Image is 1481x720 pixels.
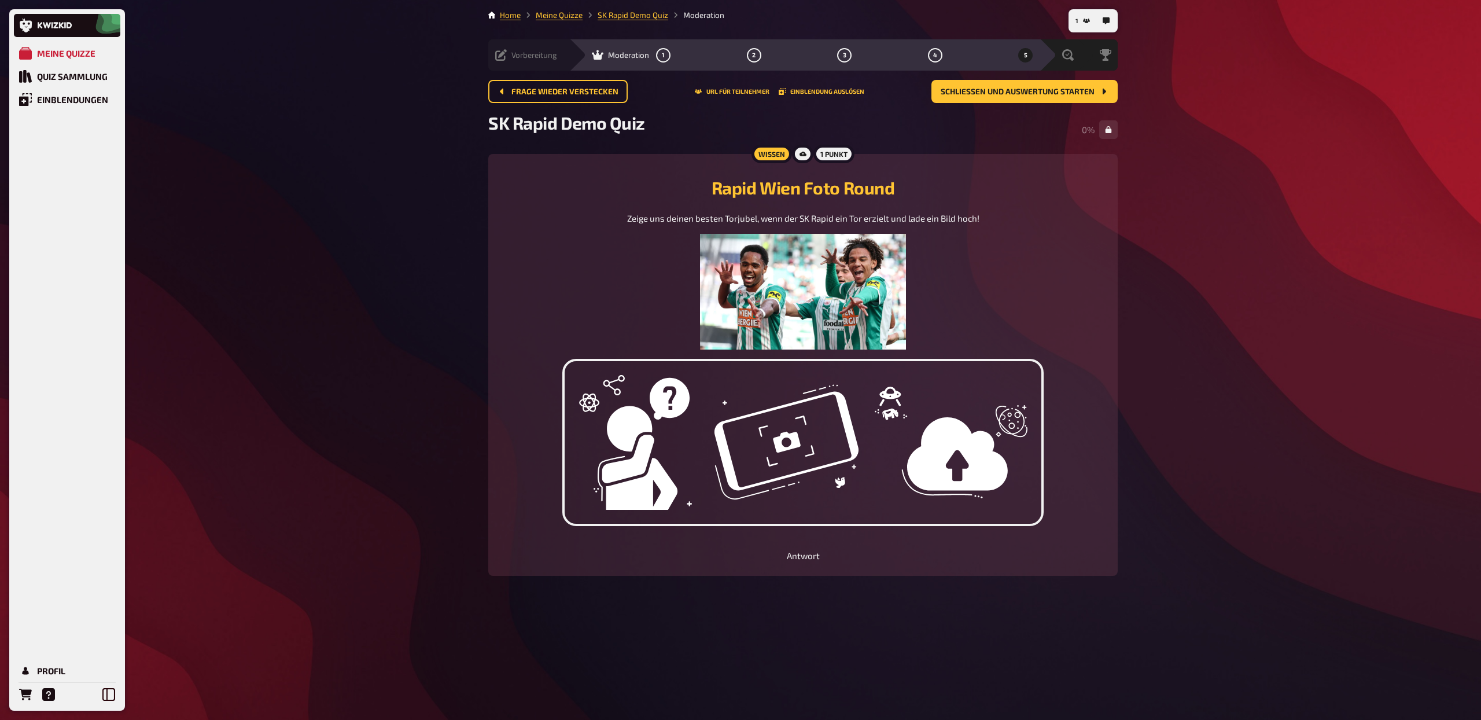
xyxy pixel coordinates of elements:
a: Einblendungen [14,88,120,111]
button: 2 [745,46,763,64]
span: 1 [1075,18,1078,24]
span: Zeige uns deinen besten Torjubel, wenn der SK Rapid ein Tor erzielt und lade ein Bild hoch! [627,213,979,223]
li: Meine Quizze [521,9,583,21]
div: Meine Quizze [37,48,95,58]
span: 5 [1024,52,1027,58]
div: Quiz Sammlung [37,71,108,82]
span: Moderation [608,50,649,60]
span: 1 [662,52,665,58]
span: Schließen und Auswertung starten [941,88,1095,96]
button: URL für Teilnehmer [695,88,769,95]
button: 1 [654,46,673,64]
a: Bestellungen [14,683,37,706]
button: 4 [926,46,944,64]
a: SK Rapid Demo Quiz [598,10,668,20]
span: Frage wieder verstecken [511,88,618,96]
button: Schließen und Auswertung starten [931,80,1118,103]
button: 3 [835,46,854,64]
li: Moderation [668,9,724,21]
div: Wissen [751,145,792,163]
span: 3 [843,52,846,58]
p: Antwort [502,549,1104,563]
img: upload [562,359,1044,526]
a: Quiz Sammlung [14,65,120,88]
a: Meine Quizze [536,10,583,20]
h2: Rapid Wien Foto Round [502,177,1104,198]
img: image [700,234,906,350]
div: Profil [37,666,65,676]
span: SK Rapid Demo Quiz [488,112,645,133]
button: 5 [1016,46,1035,64]
span: Vorbereitung [511,50,557,60]
span: 0 % [1082,124,1095,135]
div: Einblendungen [37,94,108,105]
span: 2 [752,52,756,58]
a: Profil [14,659,120,682]
a: Home [500,10,521,20]
li: Home [500,9,521,21]
a: Meine Quizze [14,42,120,65]
button: Frage wieder verstecken [488,80,628,103]
button: Einblendung auslösen [779,88,864,95]
button: 1 [1071,12,1095,30]
li: SK Rapid Demo Quiz [583,9,668,21]
a: Hilfe [37,683,60,706]
span: 4 [933,52,937,58]
div: 1 Punkt [813,145,854,163]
